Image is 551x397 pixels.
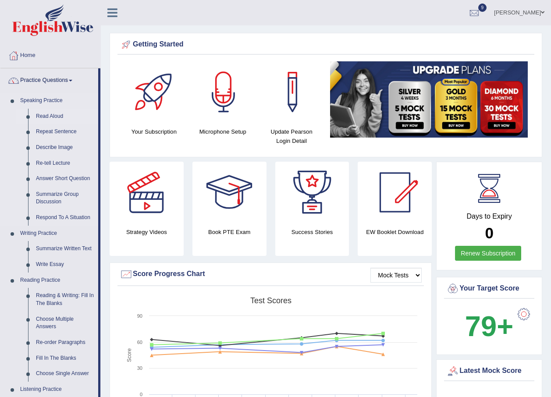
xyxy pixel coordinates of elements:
[446,365,532,378] div: Latest Mock Score
[16,273,98,288] a: Reading Practice
[124,127,184,136] h4: Your Subscription
[485,224,493,241] b: 0
[250,296,291,305] tspan: Test scores
[465,310,513,342] b: 79+
[32,366,98,382] a: Choose Single Answer
[455,246,521,261] a: Renew Subscription
[16,226,98,241] a: Writing Practice
[446,282,532,295] div: Your Target Score
[110,227,184,237] h4: Strategy Videos
[32,335,98,351] a: Re-order Paragraphs
[32,257,98,273] a: Write Essay
[275,227,349,237] h4: Success Stories
[126,348,132,362] tspan: Score
[0,68,98,90] a: Practice Questions
[16,93,98,109] a: Speaking Practice
[32,124,98,140] a: Repeat Sentence
[0,43,100,65] a: Home
[32,288,98,311] a: Reading & Writing: Fill In The Blanks
[32,312,98,335] a: Choose Multiple Answers
[358,227,432,237] h4: EW Booklet Download
[478,4,487,12] span: 9
[32,241,98,257] a: Summarize Written Text
[193,127,253,136] h4: Microphone Setup
[446,213,532,220] h4: Days to Expiry
[120,268,422,281] div: Score Progress Chart
[32,109,98,124] a: Read Aloud
[120,38,532,51] div: Getting Started
[192,227,267,237] h4: Book PTE Exam
[137,340,142,345] text: 60
[32,156,98,171] a: Re-tell Lecture
[262,127,322,145] h4: Update Pearson Login Detail
[32,210,98,226] a: Respond To A Situation
[32,187,98,210] a: Summarize Group Discussion
[32,351,98,366] a: Fill In The Blanks
[137,365,142,371] text: 30
[137,313,142,319] text: 90
[330,61,528,138] img: small5.jpg
[32,171,98,187] a: Answer Short Question
[32,140,98,156] a: Describe Image
[140,392,142,397] text: 0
